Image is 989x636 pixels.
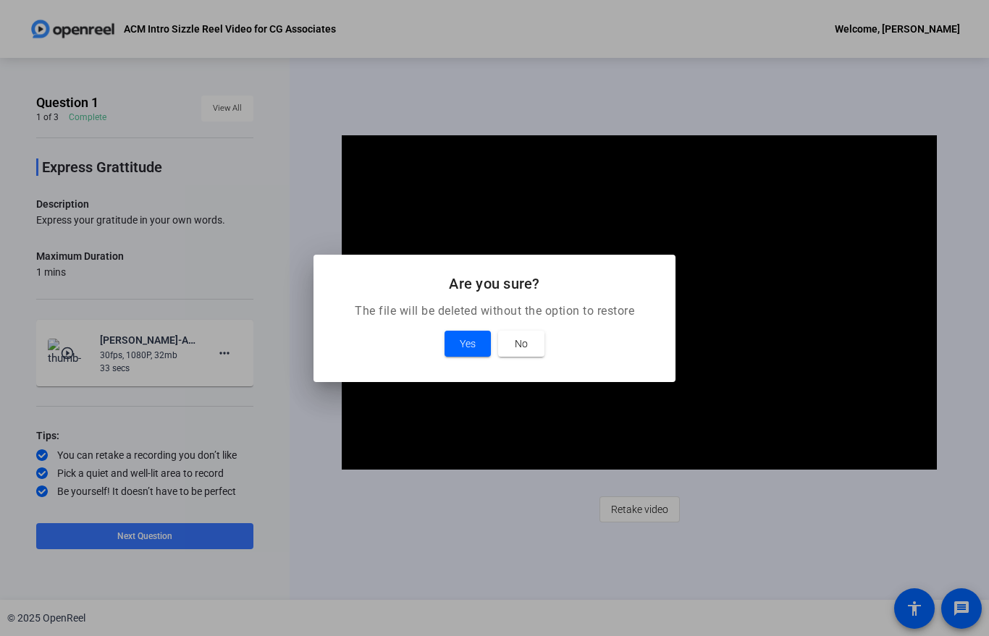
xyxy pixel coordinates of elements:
button: No [498,331,544,357]
button: Yes [445,331,491,357]
p: The file will be deleted without the option to restore [331,302,658,320]
span: Yes [460,335,476,352]
span: No [515,335,528,352]
h2: Are you sure? [331,272,658,295]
